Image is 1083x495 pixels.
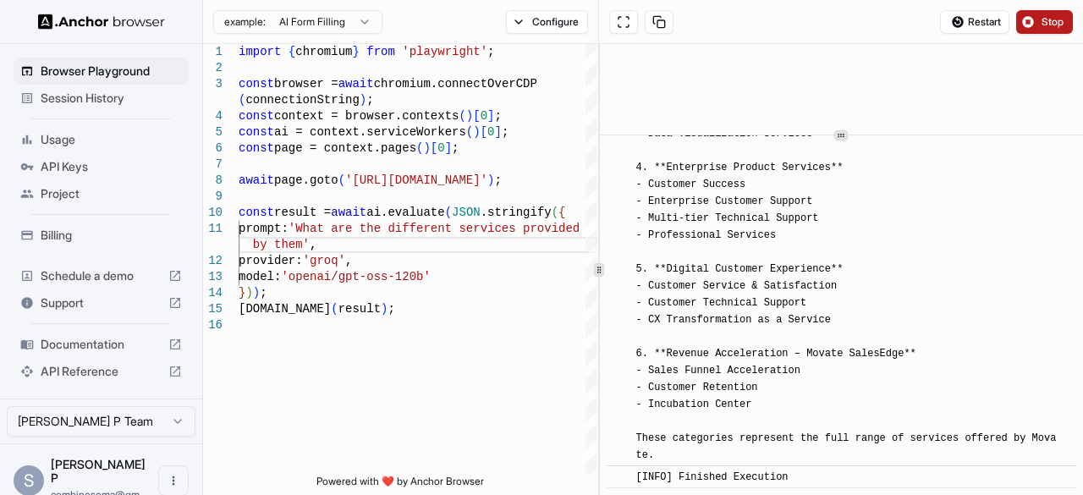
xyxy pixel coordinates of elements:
div: Session History [14,85,189,112]
span: model: [239,270,281,283]
div: 4 [203,108,223,124]
span: [ [431,141,437,155]
span: await [239,173,274,187]
span: browser = [274,77,338,91]
span: ( [466,125,473,139]
div: 9 [203,189,223,205]
span: ] [445,141,452,155]
span: Session History [41,90,182,107]
span: ; [388,302,394,316]
span: 0 [437,141,444,155]
span: Project [41,185,182,202]
span: result [338,302,381,316]
span: [ [481,125,487,139]
span: .stringify [481,206,552,219]
span: '[URL][DOMAIN_NAME]' [345,173,487,187]
button: Copy session ID [645,10,673,34]
span: ; [502,125,509,139]
span: const [239,109,274,123]
span: ) [381,302,388,316]
span: const [239,206,274,219]
span: from [366,45,395,58]
span: ai = context.serviceWorkers [274,125,466,139]
div: Billing [14,222,189,249]
div: 8 [203,173,223,189]
div: 12 [203,253,223,269]
span: ; [494,109,501,123]
div: 15 [203,301,223,317]
span: ) [245,286,252,300]
span: chromium [295,45,352,58]
span: ] [494,125,501,139]
span: ) [253,286,260,300]
span: ; [452,141,459,155]
div: 6 [203,140,223,157]
span: ) [487,173,494,187]
span: const [239,141,274,155]
span: page = context.pages [274,141,416,155]
span: { [289,45,295,58]
button: Open in full screen [609,10,638,34]
span: Billing [41,227,182,244]
div: API Keys [14,153,189,180]
span: , [345,254,352,267]
span: ( [552,206,558,219]
div: 16 [203,317,223,333]
div: Project [14,180,189,207]
span: API Reference [41,363,162,380]
span: { [558,206,565,219]
span: ) [473,125,480,139]
span: ai.evaluate [366,206,444,219]
span: Powered with ❤️ by Anchor Browser [316,475,484,495]
span: Stop [1042,15,1065,29]
span: } [352,45,359,58]
span: await [338,77,374,91]
span: ) [360,93,366,107]
span: result = [274,206,331,219]
span: ( [416,141,423,155]
div: API Reference [14,358,189,385]
span: const [239,77,274,91]
span: } [239,286,245,300]
img: Anchor Logo [38,14,165,30]
span: 'What are the different services provided [289,222,580,235]
span: Documentation [41,336,162,353]
span: API Keys [41,158,182,175]
div: 7 [203,157,223,173]
span: import [239,45,281,58]
span: Somasundaram P [51,457,146,485]
span: ; [494,173,501,187]
div: 13 [203,269,223,285]
span: [DOMAIN_NAME] [239,302,331,316]
span: provider: [239,254,303,267]
span: ( [445,206,452,219]
span: ( [331,302,338,316]
div: Browser Playground [14,58,189,85]
div: Support [14,289,189,316]
span: prompt: [239,222,289,235]
span: ) [423,141,430,155]
span: const [239,125,274,139]
div: 3 [203,76,223,92]
button: Restart [940,10,1009,34]
span: chromium.connectOverCDP [374,77,537,91]
span: by them' [253,238,310,251]
span: ( [239,93,245,107]
span: Schedule a demo [41,267,162,284]
div: 1 [203,44,223,60]
span: context = browser.contexts [274,109,459,123]
span: ; [487,45,494,58]
div: 11 [203,221,223,237]
div: 14 [203,285,223,301]
div: 5 [203,124,223,140]
span: Usage [41,131,182,148]
span: JSON [452,206,481,219]
span: ( [459,109,465,123]
span: ) [466,109,473,123]
span: page.goto [274,173,338,187]
span: 0 [481,109,487,123]
span: ; [260,286,267,300]
div: Schedule a demo [14,262,189,289]
div: Usage [14,126,189,153]
span: 0 [487,125,494,139]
